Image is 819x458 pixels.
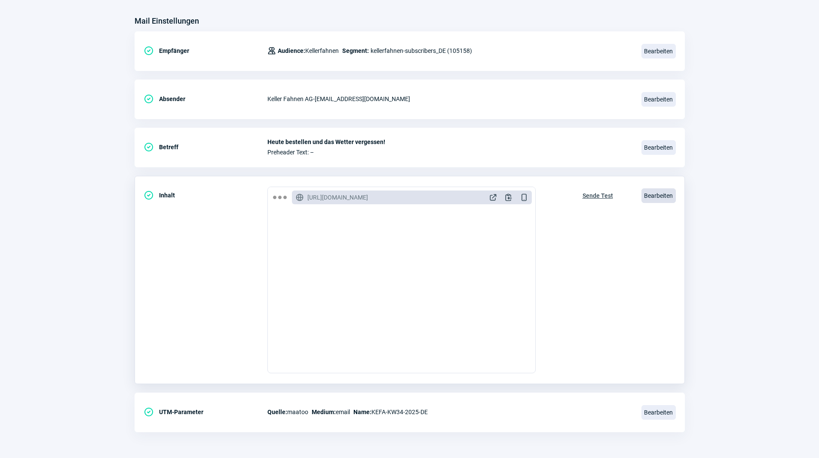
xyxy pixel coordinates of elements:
span: Name: [353,409,371,415]
span: Bearbeiten [641,92,676,107]
span: Bearbeiten [641,405,676,420]
span: email [312,407,350,417]
div: Keller Fahnen AG - [EMAIL_ADDRESS][DOMAIN_NAME] [267,90,631,108]
div: kellerfahnen-subscribers_DE (105158) [267,42,472,59]
button: Sende Test [574,187,622,203]
span: maatoo [267,407,308,417]
span: Heute bestellen und das Wetter vergessen! [267,138,631,145]
span: Kellerfahnen [278,46,339,56]
span: Sende Test [583,189,613,203]
span: Audience: [278,47,305,54]
span: Preheader Text: – [267,149,631,156]
span: Bearbeiten [641,140,676,155]
span: Quelle: [267,409,287,415]
div: Absender [144,90,267,108]
div: Inhalt [144,187,267,204]
h3: Mail Einstellungen [135,14,199,28]
span: KEFA-KW34-2025-DE [353,407,428,417]
span: Bearbeiten [641,188,676,203]
div: Betreff [144,138,267,156]
span: [URL][DOMAIN_NAME] [307,193,368,202]
span: Segment: [342,46,369,56]
span: Medium: [312,409,336,415]
div: Empfänger [144,42,267,59]
span: Bearbeiten [641,44,676,58]
div: UTM-Parameter [144,403,267,421]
